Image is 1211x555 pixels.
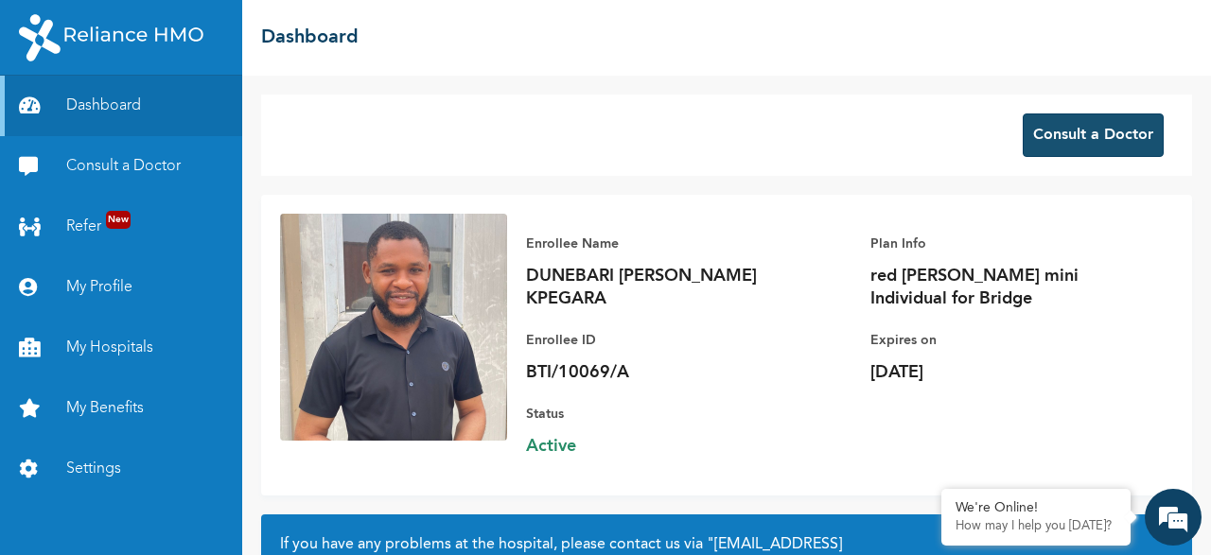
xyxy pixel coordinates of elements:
p: Enrollee ID [526,329,791,352]
img: d_794563401_company_1708531726252_794563401 [35,95,77,142]
p: red [PERSON_NAME] mini Individual for Bridge [870,265,1135,310]
textarea: Type your message and hit 'Enter' [9,393,360,460]
p: [DATE] [870,361,1135,384]
p: How may I help you today? [956,519,1116,534]
p: BTI/10069/A [526,361,791,384]
p: Plan Info [870,233,1135,255]
div: Minimize live chat window [310,9,356,55]
img: Enrollee [280,214,507,441]
span: Conversation [9,493,185,506]
div: FAQs [185,460,361,518]
span: Active [526,435,791,458]
span: New [106,211,131,229]
div: We're Online! [956,500,1116,516]
p: Enrollee Name [526,233,791,255]
p: Status [526,403,791,425]
div: Chat with us now [98,106,318,130]
img: RelianceHMO's Logo [19,14,203,61]
button: Consult a Doctor [1023,113,1164,157]
span: We're online! [110,177,261,368]
p: DUNEBARI [PERSON_NAME] KPEGARA [526,265,791,310]
h2: Dashboard [261,24,359,52]
p: Expires on [870,329,1135,352]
